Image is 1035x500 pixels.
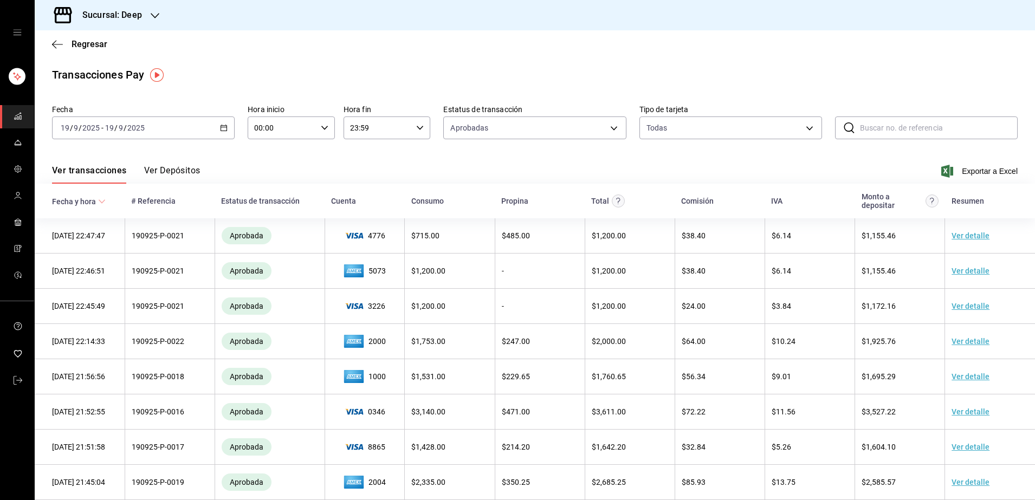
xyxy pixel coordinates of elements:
[144,165,200,184] button: Ver Depósitos
[35,359,125,394] td: [DATE] 21:56:56
[862,478,896,486] span: $ 2,585.57
[592,337,626,346] span: $ 2,000.00
[862,443,896,451] span: $ 1,604.10
[592,407,626,416] span: $ 3,611.00
[682,478,706,486] span: $ 85.93
[862,407,896,416] span: $ 3,527.22
[952,302,989,310] a: Ver detalle
[411,231,439,240] span: $ 715.00
[125,465,215,500] td: 190925-P-0019
[952,372,989,381] a: Ver detalle
[52,197,96,206] div: Fecha y hora
[124,124,127,132] span: /
[225,302,268,310] span: Aprobada
[411,302,445,310] span: $ 1,200.00
[35,394,125,430] td: [DATE] 21:52:55
[860,117,1018,139] input: Buscar no. de referencia
[52,67,144,83] div: Transacciones Pay
[411,478,445,486] span: $ 2,335.00
[60,124,70,132] input: --
[225,267,268,275] span: Aprobada
[125,324,215,359] td: 190925-P-0022
[52,106,235,113] label: Fecha
[772,302,791,310] span: $ 3.84
[222,368,271,385] div: Transacciones cobradas de manera exitosa.
[682,337,706,346] span: $ 64.00
[118,124,124,132] input: --
[82,124,100,132] input: ----
[443,106,626,113] label: Estatus de transacción
[592,443,626,451] span: $ 1,642.20
[222,262,271,280] div: Transacciones cobradas de manera exitosa.
[772,337,795,346] span: $ 10.24
[125,359,215,394] td: 190925-P-0018
[682,407,706,416] span: $ 72.22
[682,302,706,310] span: $ 24.00
[79,124,82,132] span: /
[131,197,176,205] div: # Referencia
[502,231,530,240] span: $ 485.00
[411,443,445,451] span: $ 1,428.00
[222,473,271,491] div: Transacciones cobradas de manera exitosa.
[74,9,142,22] h3: Sucursal: Deep
[101,124,104,132] span: -
[114,124,118,132] span: /
[592,267,626,275] span: $ 1,200.00
[862,372,896,381] span: $ 1,695.29
[70,124,73,132] span: /
[495,254,585,289] td: -
[222,333,271,350] div: Transacciones cobradas de manera exitosa.
[225,443,268,451] span: Aprobada
[411,372,445,381] span: $ 1,531.00
[332,302,398,310] span: 3226
[772,407,795,416] span: $ 11.56
[221,197,300,205] div: Estatus de transacción
[502,407,530,416] span: $ 471.00
[225,372,268,381] span: Aprobada
[502,337,530,346] span: $ 247.00
[943,165,1018,178] button: Exportar a Excel
[222,403,271,420] div: Transacciones cobradas de manera exitosa.
[450,122,488,133] span: Aprobadas
[592,302,626,310] span: $ 1,200.00
[495,289,585,324] td: -
[772,443,791,451] span: $ 5.26
[332,407,398,416] span: 0346
[926,194,939,207] svg: Este es el monto resultante del total pagado menos comisión e IVA. Esta será la parte que se depo...
[591,197,609,205] div: Total
[952,231,989,240] a: Ver detalle
[502,372,530,381] span: $ 229.65
[952,267,989,275] a: Ver detalle
[862,337,896,346] span: $ 1,925.76
[862,302,896,310] span: $ 1,172.16
[127,124,145,132] input: ----
[411,337,445,346] span: $ 1,753.00
[125,394,215,430] td: 190925-P-0016
[35,254,125,289] td: [DATE] 22:46:51
[125,430,215,465] td: 190925-P-0017
[952,478,989,486] a: Ver detalle
[502,443,530,451] span: $ 214.20
[681,197,714,205] div: Comisión
[592,372,626,381] span: $ 1,760.65
[502,478,530,486] span: $ 350.25
[225,478,268,486] span: Aprobada
[222,227,271,244] div: Transacciones cobradas de manera exitosa.
[862,231,896,240] span: $ 1,155.46
[772,267,791,275] span: $ 6.14
[332,262,398,280] span: 5073
[344,106,431,113] label: Hora fin
[411,407,445,416] span: $ 3,140.00
[772,372,791,381] span: $ 9.01
[952,197,984,205] div: Resumen
[771,197,782,205] div: IVA
[332,231,398,240] span: 4776
[411,267,445,275] span: $ 1,200.00
[52,197,106,206] span: Fecha y hora
[225,337,268,346] span: Aprobada
[862,267,896,275] span: $ 1,155.46
[772,478,795,486] span: $ 13.75
[52,165,127,184] button: Ver transacciones
[639,106,822,113] label: Tipo de tarjeta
